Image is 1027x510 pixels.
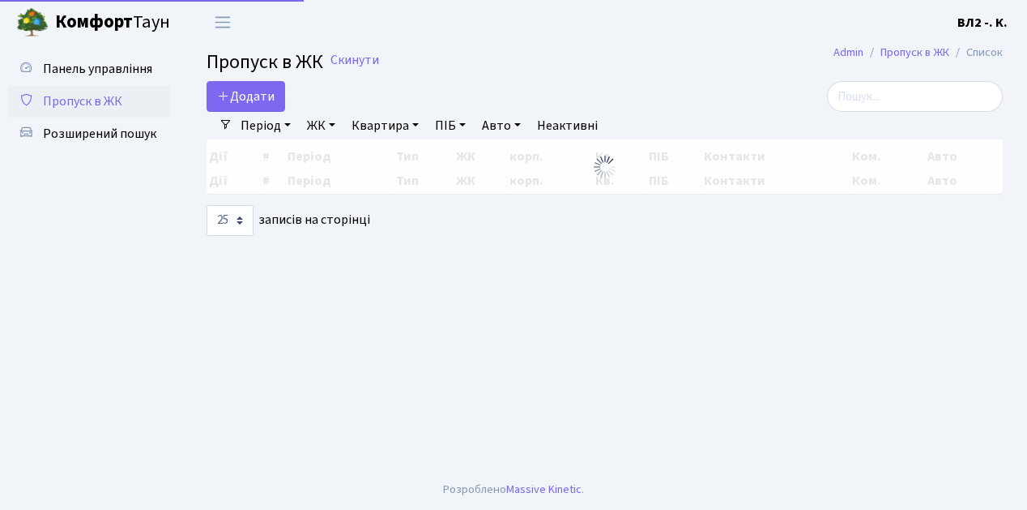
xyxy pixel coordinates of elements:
a: Massive Kinetic [506,481,582,498]
a: Admin [833,44,863,61]
a: Авто [475,112,527,139]
button: Переключити навігацію [202,9,243,36]
a: Додати [207,81,285,112]
a: ВЛ2 -. К. [957,13,1008,32]
li: Список [949,44,1003,62]
a: Квартира [345,112,425,139]
a: Скинути [330,53,379,68]
a: Пропуск в ЖК [8,85,170,118]
span: Розширений пошук [43,125,156,143]
b: ВЛ2 -. К. [957,14,1008,32]
a: Період [234,112,297,139]
span: Таун [55,9,170,36]
a: Пропуск в ЖК [880,44,949,61]
a: Неактивні [531,112,604,139]
a: ЖК [300,112,342,139]
a: Панель управління [8,53,170,85]
span: Панель управління [43,60,152,78]
span: Додати [217,88,275,105]
select: записів на сторінці [207,205,254,236]
div: Розроблено . [443,481,584,499]
input: Пошук... [827,81,1003,112]
a: ПІБ [428,112,472,139]
span: Пропуск в ЖК [207,48,323,76]
img: Обробка... [592,154,618,180]
img: logo.png [16,6,49,39]
nav: breadcrumb [809,36,1027,70]
span: Пропуск в ЖК [43,92,122,110]
a: Розширений пошук [8,118,170,150]
label: записів на сторінці [207,205,370,236]
b: Комфорт [55,9,133,35]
